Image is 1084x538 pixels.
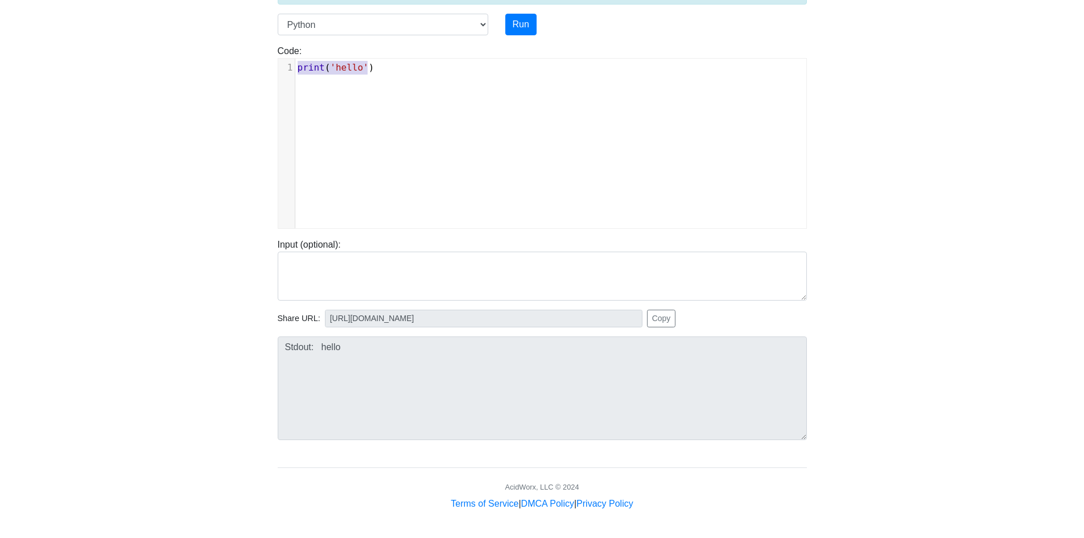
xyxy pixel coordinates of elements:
[647,310,676,327] button: Copy
[325,310,642,327] input: No share available yet
[576,499,633,508] a: Privacy Policy
[269,238,815,301] div: Input (optional):
[451,499,518,508] a: Terms of Service
[278,313,320,325] span: Share URL:
[269,44,815,229] div: Code:
[505,14,537,35] button: Run
[278,61,295,75] div: 1
[298,62,325,73] span: print
[298,62,374,73] span: ( )
[330,62,368,73] span: 'hello'
[451,497,633,511] div: | |
[505,482,579,492] div: AcidWorx, LLC © 2024
[521,499,574,508] a: DMCA Policy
